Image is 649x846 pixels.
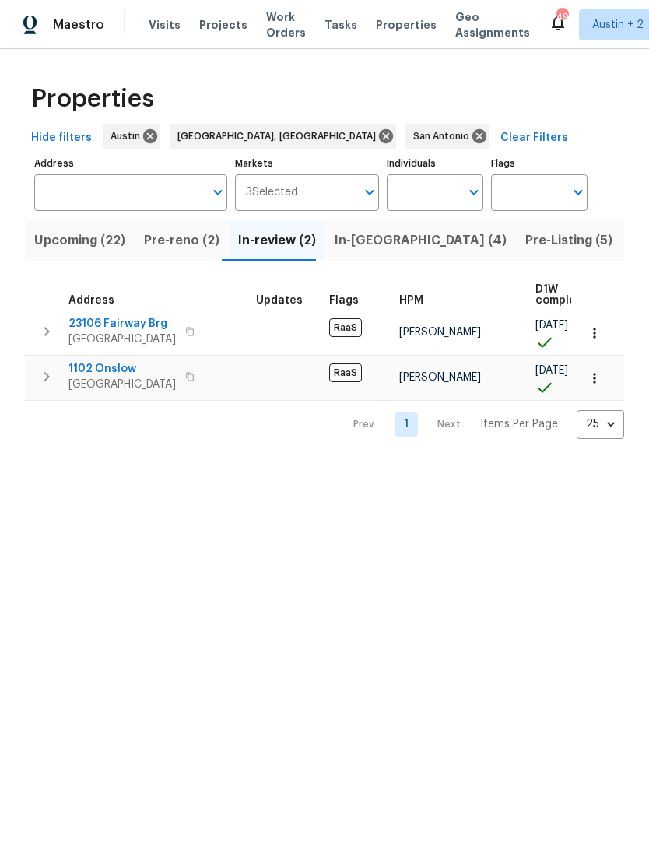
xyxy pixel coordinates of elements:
span: Projects [199,17,247,33]
span: Geo Assignments [455,9,530,40]
span: RaaS [329,363,362,382]
button: Open [463,181,485,203]
p: Items Per Page [480,416,558,432]
span: [GEOGRAPHIC_DATA], [GEOGRAPHIC_DATA] [177,128,382,144]
span: Visits [149,17,181,33]
span: [GEOGRAPHIC_DATA] [68,332,176,347]
span: Flags [329,295,359,306]
label: Address [34,159,227,168]
div: San Antonio [405,124,489,149]
span: [GEOGRAPHIC_DATA] [68,377,176,392]
button: Clear Filters [494,124,574,153]
span: Properties [376,17,437,33]
span: Properties [31,91,154,107]
label: Markets [235,159,380,168]
span: Clear Filters [500,128,568,148]
span: [DATE] [535,320,568,331]
span: RaaS [329,318,362,337]
span: Austin [111,128,146,144]
span: In-[GEOGRAPHIC_DATA] (4) [335,230,507,251]
span: [PERSON_NAME] [399,372,481,383]
span: Maestro [53,17,104,33]
span: [PERSON_NAME] [399,327,481,338]
span: San Antonio [413,128,475,144]
div: [GEOGRAPHIC_DATA], [GEOGRAPHIC_DATA] [170,124,396,149]
span: [DATE] [535,365,568,376]
label: Flags [491,159,588,168]
a: Goto page 1 [395,412,418,437]
button: Open [359,181,381,203]
span: Hide filters [31,128,92,148]
span: In-review (2) [238,230,316,251]
nav: Pagination Navigation [339,410,624,439]
span: Tasks [324,19,357,30]
button: Hide filters [25,124,98,153]
span: Pre-reno (2) [144,230,219,251]
span: 3 Selected [246,186,298,199]
span: Updates [256,295,303,306]
span: 23106 Fairway Brg [68,316,176,332]
span: Austin + 2 [592,17,644,33]
span: Work Orders [266,9,306,40]
span: Pre-Listing (5) [525,230,612,251]
div: 25 [577,404,624,444]
label: Individuals [387,159,483,168]
button: Open [207,181,229,203]
span: D1W complete [535,284,588,306]
button: Open [567,181,589,203]
span: HPM [399,295,423,306]
div: Austin [103,124,160,149]
span: Upcoming (22) [34,230,125,251]
div: 49 [556,9,567,25]
span: 1102 Onslow [68,361,176,377]
span: Address [68,295,114,306]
